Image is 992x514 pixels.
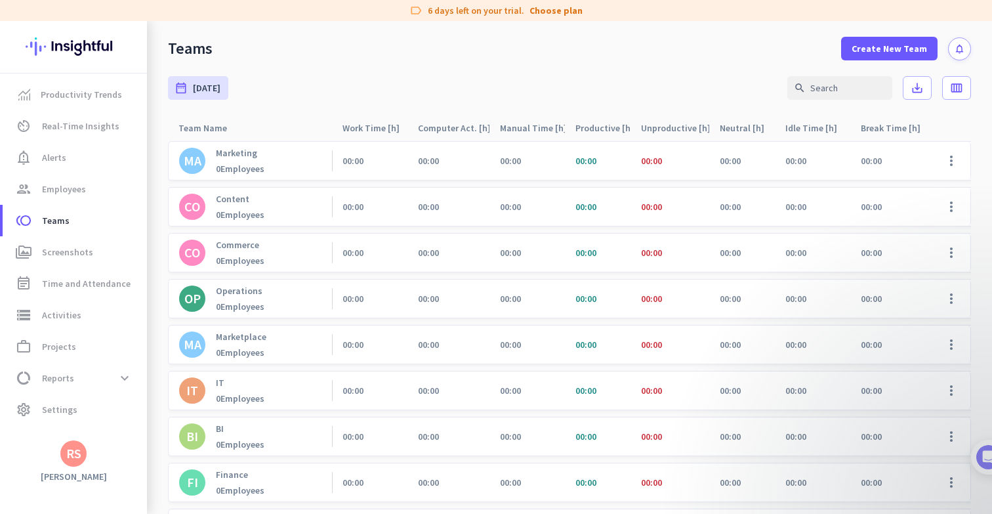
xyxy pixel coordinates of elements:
span: 00:00 [418,293,439,305]
i: storage [16,307,31,323]
button: more_vert [936,191,967,223]
b: 0 [216,301,220,312]
b: 0 [216,255,220,267]
span: 00:00 [785,155,806,167]
span: 00:00 [720,201,741,213]
a: MAMarketing0Employees [179,147,264,175]
span: Teams [42,213,70,228]
span: 00:00 [342,293,363,305]
span: 00:00 [575,247,596,259]
span: 00:00 [342,385,363,396]
span: 00:00 [641,477,662,488]
p: Content [216,193,264,205]
span: 00:00 [785,431,806,442]
span: Settings [42,402,77,418]
span: 00:00 [342,201,363,213]
a: settingsSettings [3,394,147,425]
a: tollTeams [3,205,147,236]
div: Work Time [h] [342,119,407,137]
i: save_alt [911,81,924,95]
span: 00:00 [500,477,521,488]
span: 00:00 [720,247,741,259]
div: Employees [216,163,264,175]
div: CO [184,246,200,259]
a: COContent0Employees [179,193,264,221]
div: 00:00 [861,201,882,213]
span: [DATE] [193,81,220,95]
span: 00:00 [500,155,521,167]
span: 00:00 [575,339,596,351]
span: 00:00 [575,385,596,396]
i: data_usage [16,370,31,386]
button: more_vert [936,329,967,360]
i: label [409,4,423,17]
a: Choose plan [529,4,583,17]
span: 00:00 [418,477,439,488]
p: Commerce [216,239,264,251]
i: work_outline [16,339,31,354]
a: COCommerce0Employees [179,239,264,267]
span: 00:00 [641,247,662,259]
span: 00:00 [720,155,741,167]
img: menu-item [18,89,30,100]
span: Projects [42,339,76,354]
p: BI [216,423,264,435]
span: 00:00 [575,431,596,442]
a: OPOperations0Employees [179,285,264,312]
span: 00:00 [342,247,363,259]
button: save_alt [903,76,932,100]
div: OP [184,292,201,305]
span: 00:00 [418,247,439,259]
span: 00:00 [785,293,806,305]
span: Time and Attendance [42,276,131,291]
a: FIFinance0Employees [179,469,264,496]
div: Employees [216,439,264,450]
span: 00:00 [418,385,439,396]
a: work_outlineProjects [3,331,147,362]
i: av_timer [16,118,31,134]
button: expand_more [113,366,136,390]
span: 00:00 [641,431,662,442]
i: event_note [16,276,31,291]
span: 00:00 [418,155,439,167]
div: 00:00 [861,293,882,305]
span: 00:00 [342,431,363,442]
div: IT [186,384,198,397]
button: more_vert [936,145,967,177]
div: CO [184,200,200,213]
a: notification_importantAlerts [3,142,147,173]
div: MA [184,338,201,351]
a: perm_mediaScreenshots [3,236,147,268]
a: BIBI0Employees [179,423,264,450]
div: Neutral [h] [720,119,775,137]
div: 00:00 [861,155,882,167]
div: Break Time [h] [861,119,926,137]
div: Employees [216,209,264,221]
span: 00:00 [575,477,596,488]
i: calendar_view_week [950,81,963,95]
span: 00:00 [720,477,741,488]
div: Productive [h] [575,119,630,137]
div: Manual Time [h] [500,119,565,137]
b: 0 [216,393,220,404]
div: RS [66,447,81,460]
a: ITIT0Employees [179,377,264,404]
div: 00:00 [861,385,882,396]
i: perm_media [16,244,31,260]
a: event_noteTime and Attendance [3,268,147,299]
span: 00:00 [641,201,662,213]
span: Activities [42,307,81,323]
span: 00:00 [418,431,439,442]
button: more_vert [936,421,967,452]
b: 0 [216,209,220,221]
span: 00:00 [575,293,596,305]
span: 00:00 [785,339,806,351]
span: 00:00 [641,293,662,305]
i: settings [16,402,31,418]
div: Employees [216,301,264,312]
span: Productivity Trends [41,87,122,102]
a: storageActivities [3,299,147,331]
b: 0 [216,484,220,496]
span: 00:00 [641,155,662,167]
div: MA [184,154,201,167]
